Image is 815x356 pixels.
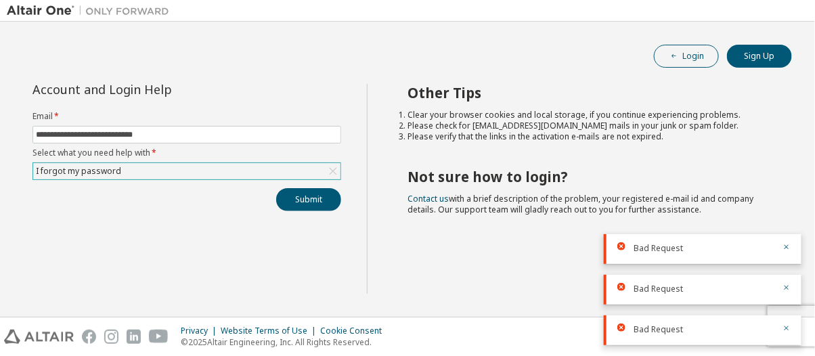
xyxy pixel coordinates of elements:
[408,84,768,102] h2: Other Tips
[408,110,768,120] li: Clear your browser cookies and local storage, if you continue experiencing problems.
[408,131,768,142] li: Please verify that the links in the activation e-mails are not expired.
[33,163,340,179] div: I forgot my password
[4,330,74,344] img: altair_logo.svg
[634,324,683,335] span: Bad Request
[127,330,141,344] img: linkedin.svg
[276,188,341,211] button: Submit
[320,326,390,336] div: Cookie Consent
[34,164,123,179] div: I forgot my password
[7,4,176,18] img: Altair One
[634,284,683,294] span: Bad Request
[408,120,768,131] li: Please check for [EMAIL_ADDRESS][DOMAIN_NAME] mails in your junk or spam folder.
[634,243,683,254] span: Bad Request
[221,326,320,336] div: Website Terms of Use
[82,330,96,344] img: facebook.svg
[181,336,390,348] p: © 2025 Altair Engineering, Inc. All Rights Reserved.
[408,193,754,215] span: with a brief description of the problem, your registered e-mail id and company details. Our suppo...
[149,330,169,344] img: youtube.svg
[727,45,792,68] button: Sign Up
[104,330,118,344] img: instagram.svg
[654,45,719,68] button: Login
[408,168,768,185] h2: Not sure how to login?
[408,193,449,204] a: Contact us
[181,326,221,336] div: Privacy
[32,84,280,95] div: Account and Login Help
[32,111,341,122] label: Email
[32,148,341,158] label: Select what you need help with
